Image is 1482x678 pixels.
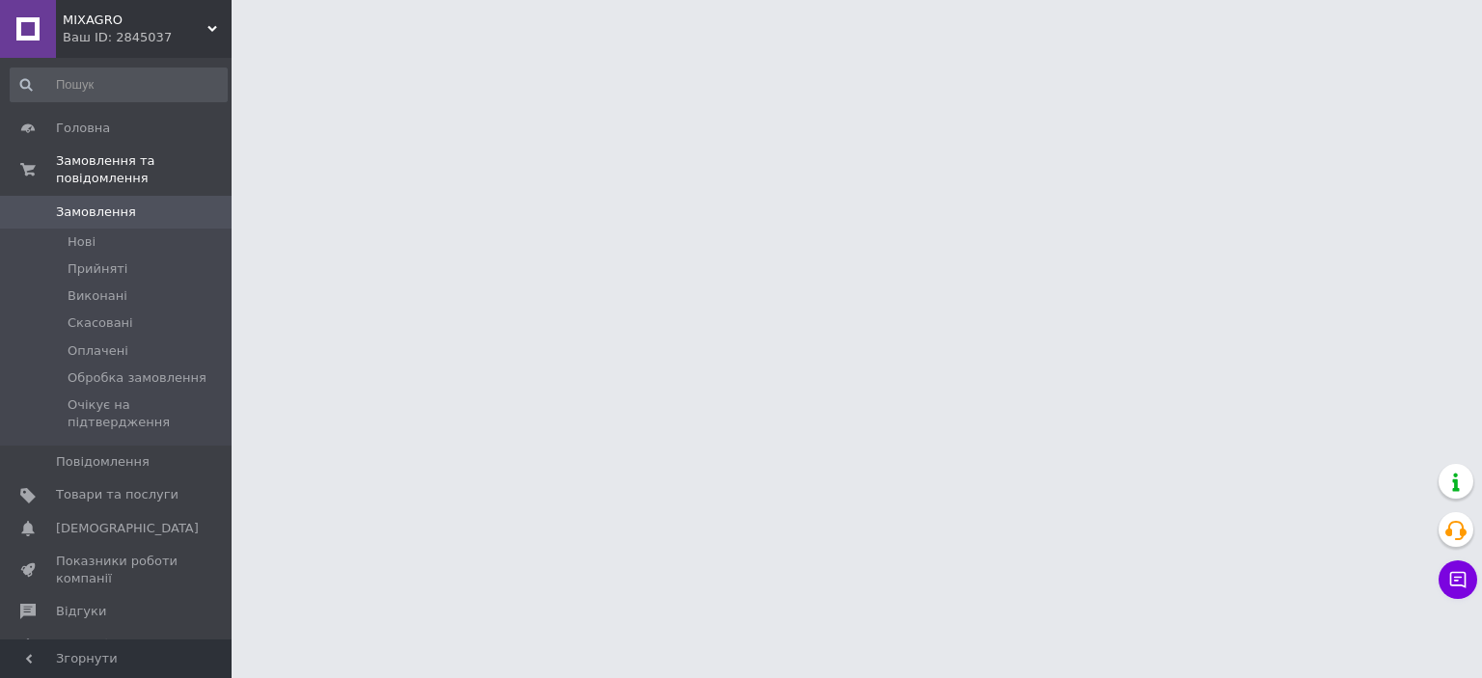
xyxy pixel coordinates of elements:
[56,553,178,587] span: Показники роботи компанії
[68,287,127,305] span: Виконані
[63,12,207,29] span: MIXAGRO
[56,486,178,503] span: Товари та послуги
[56,603,106,620] span: Відгуки
[56,120,110,137] span: Головна
[68,342,128,360] span: Оплачені
[56,453,150,471] span: Повідомлення
[68,260,127,278] span: Прийняті
[10,68,228,102] input: Пошук
[68,314,133,332] span: Скасовані
[68,396,226,431] span: Очікує на підтвердження
[56,636,108,653] span: Покупці
[68,233,96,251] span: Нові
[63,29,232,46] div: Ваш ID: 2845037
[1439,560,1477,599] button: Чат з покупцем
[56,203,136,221] span: Замовлення
[56,152,232,187] span: Замовлення та повідомлення
[56,520,199,537] span: [DEMOGRAPHIC_DATA]
[68,369,206,387] span: Обробка замовлення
